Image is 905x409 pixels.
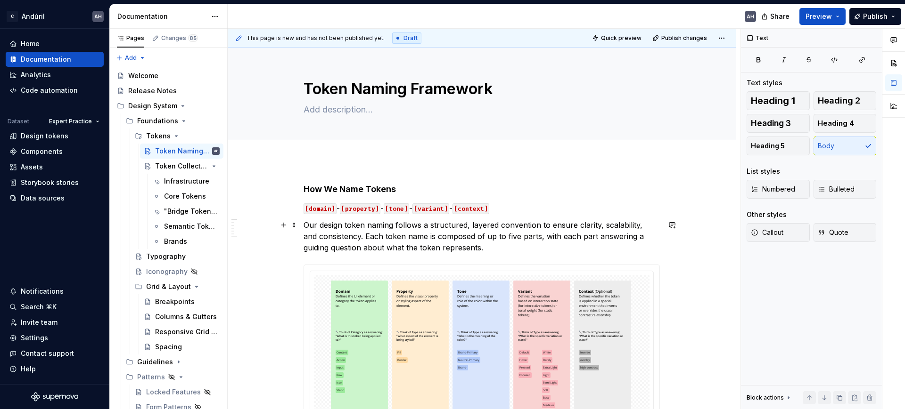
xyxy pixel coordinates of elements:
span: Heading 1 [751,96,795,105]
div: "Bridge Tokens" [164,207,218,216]
a: Storybook stories [6,175,104,190]
div: Release Notes [128,86,177,96]
span: Callout [751,228,783,237]
a: Iconography [131,264,223,279]
button: Bulleted [814,180,877,199]
a: Columns & Gutters [140,309,223,324]
span: Share [770,12,790,21]
div: Guidelines [137,357,173,367]
button: CAndúrilAH [2,6,107,26]
button: Add [113,51,148,64]
div: Contact support [21,349,74,358]
span: Bulleted [818,184,855,194]
div: Documentation [21,55,71,64]
a: Assets [6,160,104,175]
a: Token Naming FrameworkAH [140,144,223,159]
div: Search ⌘K [21,302,57,312]
span: This page is new and has not been published yet. [247,34,385,42]
button: Quick preview [589,32,646,45]
div: Design System [128,101,177,111]
button: Help [6,361,104,377]
div: Foundations [137,116,178,126]
span: Heading 3 [751,119,791,128]
div: Columns & Gutters [155,312,217,321]
a: Welcome [113,68,223,83]
div: Locked Features [146,387,201,397]
div: Tokens [146,131,171,141]
a: Release Notes [113,83,223,98]
div: Analytics [21,70,51,80]
div: Breakpoints [155,297,195,306]
div: Responsive Grid Behavior [155,327,218,337]
a: Data sources [6,191,104,206]
div: Grid & Layout [146,282,191,291]
button: Expert Practice [45,115,104,128]
div: Andúril [22,12,45,21]
a: Brands [149,234,223,249]
div: Assets [21,162,43,172]
div: Guidelines [122,354,223,369]
div: Spacing [155,342,182,352]
button: Contact support [6,346,104,361]
a: Home [6,36,104,51]
div: C [7,11,18,22]
p: Our design token naming follows a structured, layered convention to ensure clarity, scalability, ... [304,219,660,253]
h4: How We Name Tokens [304,184,660,195]
a: Core Tokens [149,189,223,204]
a: Infrastructure [149,174,223,189]
div: Semantic Tokens [164,222,218,231]
a: "Bridge Tokens" [149,204,223,219]
a: Code automation [6,83,104,98]
span: Expert Practice [49,118,92,125]
span: Preview [806,12,832,21]
div: Brands [164,237,187,246]
div: Infrastructure [164,176,209,186]
div: Pages [117,34,144,42]
a: Analytics [6,67,104,82]
a: Locked Features [131,385,223,400]
a: Breakpoints [140,294,223,309]
div: Block actions [747,394,784,401]
a: Responsive Grid Behavior [140,324,223,339]
span: Heading 2 [818,96,860,105]
button: Search ⌘K [6,299,104,314]
div: Patterns [137,372,165,382]
div: Settings [21,333,48,343]
div: Design System [113,98,223,113]
span: Draft [403,34,418,42]
div: Block actions [747,391,792,404]
a: Typography [131,249,223,264]
a: Documentation [6,52,104,67]
div: Patterns [122,369,223,385]
button: Numbered [747,180,810,199]
div: Token Collections [155,161,208,171]
span: Publish [863,12,888,21]
a: Settings [6,330,104,345]
div: AH [214,146,218,156]
button: Notifications [6,284,104,299]
div: Code automation [21,86,78,95]
div: Dataset [8,118,29,125]
button: Publish [849,8,901,25]
button: Publish changes [650,32,711,45]
div: Notifications [21,287,64,296]
a: Design tokens [6,128,104,144]
div: Token Naming Framework [155,146,210,156]
div: Tokens [131,128,223,144]
div: Help [21,364,36,374]
div: Home [21,39,40,48]
code: [variant] [412,203,449,214]
div: Invite team [21,318,58,327]
a: Token Collections [140,159,223,174]
span: Quote [818,228,848,237]
button: Heading 4 [814,114,877,133]
a: Invite team [6,315,104,330]
button: Quote [814,223,877,242]
svg: Supernova Logo [31,392,78,401]
span: 85 [188,34,198,42]
button: Heading 1 [747,91,810,110]
button: Preview [799,8,846,25]
a: Semantic Tokens [149,219,223,234]
div: Other styles [747,210,787,219]
span: Numbered [751,184,795,194]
